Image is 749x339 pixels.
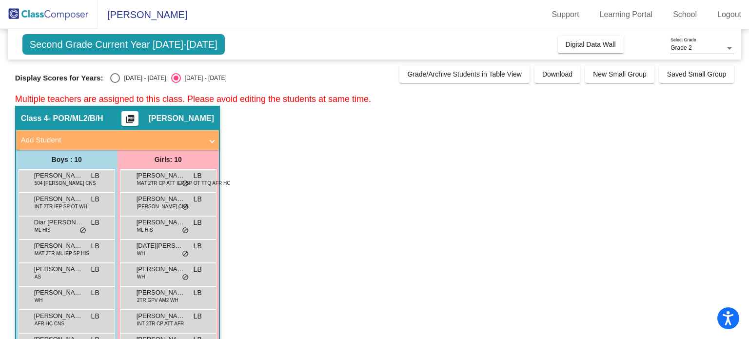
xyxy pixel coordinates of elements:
[137,250,145,257] span: WH
[137,297,178,304] span: 2TR GPV AM2 WH
[137,288,185,298] span: [PERSON_NAME]
[91,241,99,251] span: LB
[585,65,654,83] button: New Small Group
[542,70,572,78] span: Download
[35,320,64,327] span: AFR HC CNS
[137,241,185,251] span: [DATE][PERSON_NAME]
[34,241,83,251] span: [PERSON_NAME]
[120,74,166,82] div: [DATE] - [DATE]
[91,288,99,298] span: LB
[407,70,522,78] span: Grade/Archive Students in Table View
[194,194,202,204] span: LB
[137,320,184,327] span: INT 2TR CP ATT AFR
[34,311,83,321] span: [PERSON_NAME]
[534,65,580,83] button: Download
[194,171,202,181] span: LB
[194,264,202,275] span: LB
[110,73,226,83] mat-radio-group: Select an option
[137,273,145,280] span: WH
[194,288,202,298] span: LB
[399,65,530,83] button: Grade/Archive Students in Table View
[659,65,734,83] button: Saved Small Group
[121,111,138,126] button: Print Students Details
[91,264,99,275] span: LB
[35,250,89,257] span: MAT 2TR ML IEP SP HIS
[182,250,189,258] span: do_not_disturb_alt
[35,179,96,187] span: 504 [PERSON_NAME] CNS
[137,171,185,180] span: [PERSON_NAME]
[15,94,371,104] span: Multiple teachers are assigned to this class. Please avoid editing the students at same time.
[667,70,726,78] span: Saved Small Group
[148,114,214,123] span: [PERSON_NAME]
[34,171,83,180] span: [PERSON_NAME]
[98,7,187,22] span: [PERSON_NAME]
[137,194,185,204] span: [PERSON_NAME]
[34,264,83,274] span: [PERSON_NAME]
[194,218,202,228] span: LB
[182,227,189,235] span: do_not_disturb_alt
[137,218,185,227] span: [PERSON_NAME]
[137,311,185,321] span: [PERSON_NAME]
[194,311,202,321] span: LB
[21,135,202,146] mat-panel-title: Add Student
[35,297,43,304] span: WH
[182,274,189,281] span: do_not_disturb_alt
[670,44,691,51] span: Grade 2
[91,171,99,181] span: LB
[22,34,225,55] span: Second Grade Current Year [DATE]-[DATE]
[48,114,103,123] span: - POR/ML2/B/H
[34,218,83,227] span: Diar [PERSON_NAME] [PERSON_NAME]
[34,194,83,204] span: [PERSON_NAME]
[34,288,83,298] span: [PERSON_NAME]
[194,241,202,251] span: LB
[35,273,41,280] span: AS
[137,264,185,274] span: [PERSON_NAME]
[91,218,99,228] span: LB
[15,74,103,82] span: Display Scores for Years:
[137,203,189,210] span: [PERSON_NAME] CNS
[16,150,118,169] div: Boys : 10
[16,130,219,150] mat-expansion-panel-header: Add Student
[91,194,99,204] span: LB
[665,7,705,22] a: School
[79,227,86,235] span: do_not_disturb_alt
[35,226,51,234] span: ML HIS
[91,311,99,321] span: LB
[544,7,587,22] a: Support
[137,226,153,234] span: ML HIS
[593,70,647,78] span: New Small Group
[566,40,616,48] span: Digital Data Wall
[35,203,87,210] span: INT 2TR IEP SP OT WH
[710,7,749,22] a: Logout
[181,74,227,82] div: [DATE] - [DATE]
[137,179,231,187] span: MAT 2TR CP ATT IEP SP OT TTQ AFR HC
[182,180,189,188] span: do_not_disturb_alt
[124,114,136,128] mat-icon: picture_as_pdf
[21,114,48,123] span: Class 4
[592,7,661,22] a: Learning Portal
[118,150,219,169] div: Girls: 10
[558,36,624,53] button: Digital Data Wall
[182,203,189,211] span: do_not_disturb_alt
